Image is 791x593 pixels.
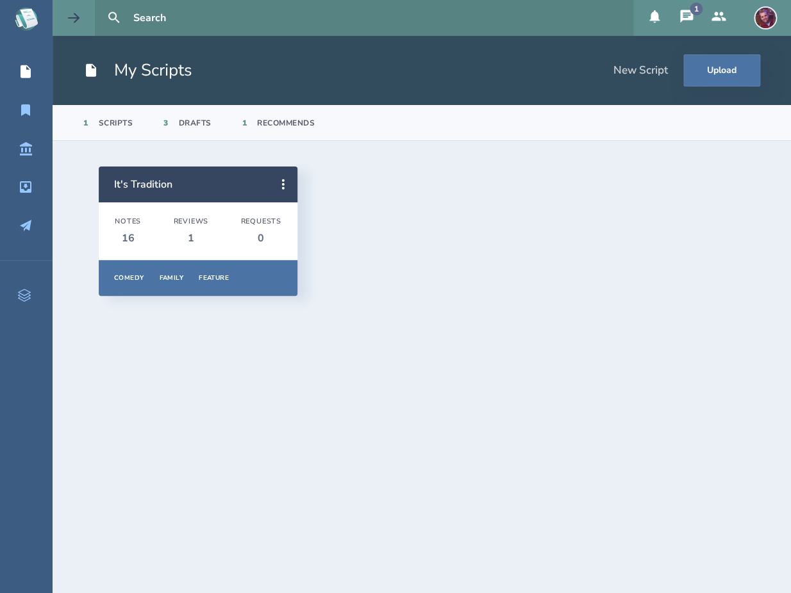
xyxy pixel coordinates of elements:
div: 1 [83,118,88,128]
div: New Script [613,63,668,77]
h1: My Scripts [83,59,192,82]
div: Comedy [114,273,144,282]
div: 0 [240,231,281,245]
div: Drafts [179,118,212,128]
img: user_1718118867-crop.jpg [754,6,777,29]
div: Requests [240,217,281,226]
div: Family [160,273,184,282]
div: 3 [163,118,169,128]
div: Scripts [99,118,133,128]
div: 1 [242,118,247,128]
div: 1 [174,231,209,245]
div: Feature [199,273,229,282]
div: Notes [115,217,141,226]
div: 16 [115,231,141,245]
a: It's Tradition [114,177,172,191]
div: Recommends [257,118,315,128]
div: Reviews [174,217,209,226]
div: 1 [690,3,703,15]
button: Upload [683,54,760,86]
